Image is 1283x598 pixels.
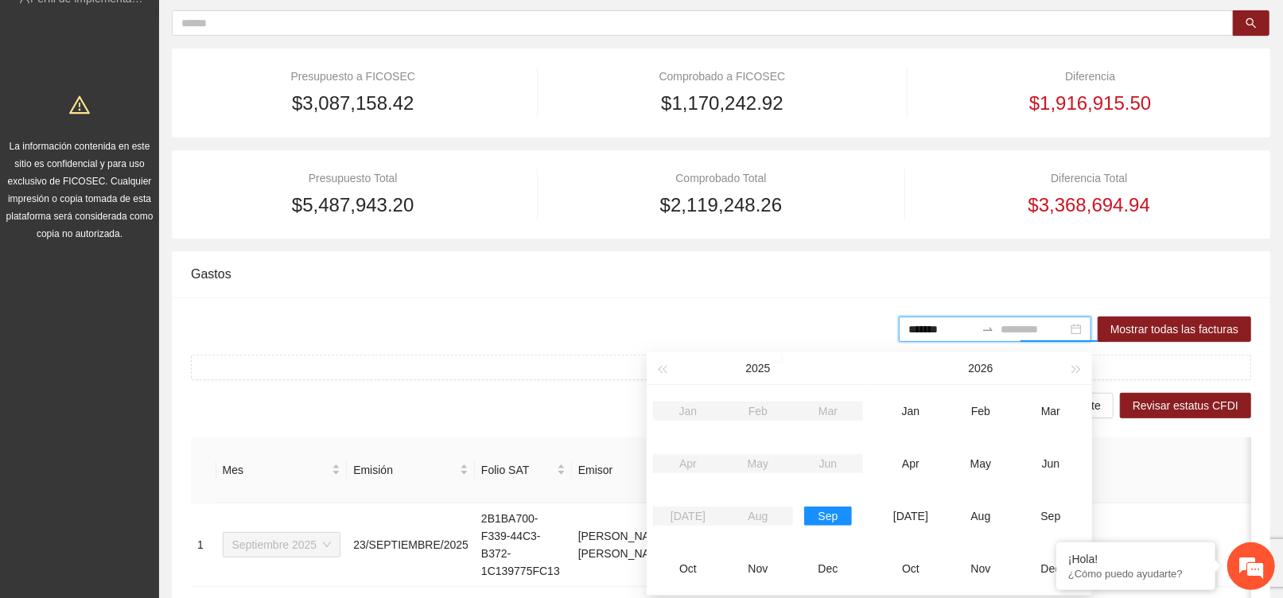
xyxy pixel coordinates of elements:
[92,212,220,373] span: Estamos en línea.
[6,141,154,239] span: La información contenida en este sitio es confidencial y para uso exclusivo de FICOSEC. Cualquier...
[1027,402,1075,421] div: Mar
[191,355,1251,380] button: plusSubir factura
[8,434,303,490] textarea: Escriba su mensaje y pulse “Intro”
[653,542,723,595] td: 2025-10
[481,461,554,479] span: Folio SAT
[876,437,946,490] td: 2026-04
[957,402,1005,421] div: Feb
[475,437,572,503] th: Folio SAT
[83,81,267,102] div: Chatee con nosotros ahora
[191,169,515,187] div: Presupuesto Total
[968,352,993,384] button: 2026
[69,95,90,115] span: warning
[957,559,1005,578] div: Nov
[1016,385,1086,437] td: 2026-03
[1028,190,1150,220] span: $3,368,694.94
[223,461,329,479] span: Mes
[664,559,712,578] div: Oct
[1120,393,1251,418] button: Revisar estatus CFDI
[1068,553,1203,565] div: ¡Hola!
[887,559,935,578] div: Oct
[347,503,475,587] td: 23/SEPTIEMBRE/2025
[1029,88,1151,118] span: $1,916,915.50
[946,490,1016,542] td: 2026-08
[876,385,946,437] td: 2026-01
[191,503,216,587] td: 1
[660,190,782,220] span: $2,119,248.26
[661,88,783,118] span: $1,170,242.92
[572,437,700,503] th: Emisor
[793,542,863,595] td: 2025-12
[927,169,1251,187] div: Diferencia Total
[982,323,994,336] span: to
[1098,316,1251,342] button: Mostrar todas las facturas
[876,542,946,595] td: 2026-10
[1233,10,1269,36] button: search
[745,352,770,384] button: 2025
[1027,507,1075,526] div: Sep
[261,8,299,46] div: Minimizar ventana de chat en vivo
[793,490,863,542] td: 2025-09
[929,68,1251,85] div: Diferencia
[734,559,782,578] div: Nov
[1016,490,1086,542] td: 2026-09
[232,533,332,557] span: Septiembre 2025
[887,507,935,526] div: [DATE]
[1011,397,1101,414] span: Descargar reporte
[191,251,1251,297] div: Gastos
[559,169,883,187] div: Comprobado Total
[559,68,885,85] div: Comprobado a FICOSEC
[191,68,515,85] div: Presupuesto a FICOSEC
[1027,454,1075,473] div: Jun
[1016,542,1086,595] td: 2026-12
[804,559,852,578] div: Dec
[946,385,1016,437] td: 2026-02
[946,542,1016,595] td: 2026-11
[1133,397,1238,414] span: Revisar estatus CFDI
[292,88,414,118] span: $3,087,158.42
[1110,320,1238,338] span: Mostrar todas las facturas
[1068,568,1203,580] p: ¿Cómo puedo ayudarte?
[876,490,946,542] td: 2026-07
[216,437,348,503] th: Mes
[804,507,852,526] div: Sep
[982,323,994,336] span: swap-right
[578,461,682,479] span: Emisor
[957,507,1005,526] div: Aug
[723,542,793,595] td: 2025-11
[887,402,935,421] div: Jan
[347,437,475,503] th: Emisión
[957,454,1005,473] div: May
[353,461,457,479] span: Emisión
[475,503,572,587] td: 2B1BA700-F339-44C3-B372-1C139775FC13
[292,190,414,220] span: $5,487,943.20
[946,437,1016,490] td: 2026-05
[1027,559,1075,578] div: Dec
[887,454,935,473] div: Apr
[572,503,700,587] td: [PERSON_NAME] [PERSON_NAME]
[1246,17,1257,30] span: search
[1016,437,1086,490] td: 2026-06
